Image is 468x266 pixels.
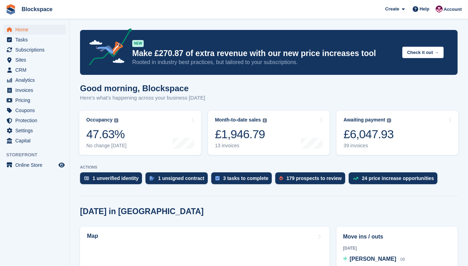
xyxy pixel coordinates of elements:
[86,127,127,141] div: 47.63%
[80,165,458,170] p: ACTIONS
[83,28,132,68] img: price-adjustments-announcement-icon-8257ccfd72463d97f412b2fc003d46551f7dbcb40ab6d574587a9cd5c0d94...
[343,127,394,141] div: £6,047.93
[93,175,138,181] div: 1 unverified identity
[87,233,98,239] h2: Map
[215,176,220,180] img: task-75834270c22a3079a89374b754ae025e5fb1db73e45f91037f5363f120a921f8.svg
[3,85,66,95] a: menu
[211,172,275,188] a: 3 tasks to complete
[362,175,434,181] div: 24 price increase opportunities
[353,177,358,180] img: price_increase_opportunities-93ffe204e8149a01c8c9dc8f82e8f89637d9d84a8eef4429ea346261dce0b2c0.svg
[343,117,385,123] div: Awaiting payment
[3,136,66,146] a: menu
[343,245,451,251] div: [DATE]
[3,126,66,135] a: menu
[444,6,462,13] span: Account
[132,40,144,47] div: NEW
[132,48,397,58] p: Make £270.87 of extra revenue with our new price increases tool
[15,126,57,135] span: Settings
[158,175,204,181] div: 1 unsigned contract
[15,75,57,85] span: Analytics
[3,35,66,45] a: menu
[3,55,66,65] a: menu
[79,111,201,155] a: Occupancy 47.63% No change [DATE]
[400,257,405,262] span: 08
[84,176,89,180] img: verify_identity-adf6edd0f0f0b5bbfe63781bf79b02c33cf7c696d77639b501bdc392416b5a36.svg
[80,94,205,102] p: Here's what's happening across your business [DATE]
[132,58,397,66] p: Rooted in industry best practices, but tailored to your subscriptions.
[86,143,127,149] div: No change [DATE]
[15,25,57,34] span: Home
[15,136,57,146] span: Capital
[145,172,211,188] a: 1 unsigned contract
[3,25,66,34] a: menu
[436,6,443,13] img: Blockspace
[86,117,112,123] div: Occupancy
[215,143,267,149] div: 13 invoices
[19,3,55,15] a: Blockspace
[15,116,57,125] span: Protection
[420,6,429,13] span: Help
[402,47,444,58] button: Check it out →
[15,105,57,115] span: Coupons
[15,35,57,45] span: Tasks
[215,127,267,141] div: £1,946.79
[263,118,267,123] img: icon-info-grey-7440780725fd019a000dd9b08b2336e03edf1995a4989e88bcd33f0948082b44.svg
[15,65,57,75] span: CRM
[3,116,66,125] a: menu
[387,118,391,123] img: icon-info-grey-7440780725fd019a000dd9b08b2336e03edf1995a4989e88bcd33f0948082b44.svg
[286,175,342,181] div: 179 prospects to review
[3,160,66,170] a: menu
[15,160,57,170] span: Online Store
[275,172,349,188] a: 179 prospects to review
[343,233,451,241] h2: Move ins / outs
[215,117,261,123] div: Month-to-date sales
[279,176,283,180] img: prospect-51fa495bee0391a8d652442698ab0144808aea92771e9ea1ae160a38d050c398.svg
[15,55,57,65] span: Sites
[343,255,405,264] a: [PERSON_NAME] 08
[6,151,69,158] span: Storefront
[150,176,154,180] img: contract_signature_icon-13c848040528278c33f63329250d36e43548de30e8caae1d1a13099fd9432cc5.svg
[385,6,399,13] span: Create
[343,143,394,149] div: 39 invoices
[349,172,441,188] a: 24 price increase opportunities
[80,207,204,216] h2: [DATE] in [GEOGRAPHIC_DATA]
[6,4,16,15] img: stora-icon-8386f47178a22dfd0bd8f6a31ec36ba5ce8667c1dd55bd0f319d3a0aa187defe.svg
[208,111,330,155] a: Month-to-date sales £1,946.79 13 invoices
[3,75,66,85] a: menu
[3,65,66,75] a: menu
[3,45,66,55] a: menu
[57,161,66,169] a: Preview store
[15,95,57,105] span: Pricing
[350,256,396,262] span: [PERSON_NAME]
[223,175,268,181] div: 3 tasks to complete
[3,105,66,115] a: menu
[15,45,57,55] span: Subscriptions
[3,95,66,105] a: menu
[80,172,145,188] a: 1 unverified identity
[336,111,458,155] a: Awaiting payment £6,047.93 39 invoices
[80,84,205,93] h1: Good morning, Blockspace
[15,85,57,95] span: Invoices
[114,118,118,123] img: icon-info-grey-7440780725fd019a000dd9b08b2336e03edf1995a4989e88bcd33f0948082b44.svg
